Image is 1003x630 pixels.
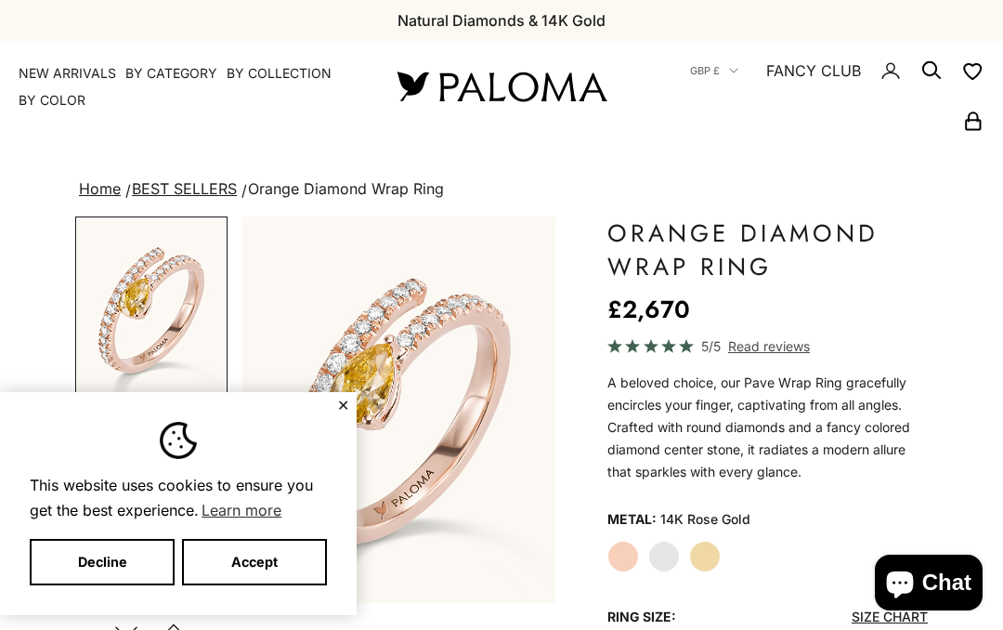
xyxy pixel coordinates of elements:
span: Orange Diamond Wrap Ring [248,179,444,198]
img: #RoseGold [77,218,226,401]
button: Accept [182,539,327,585]
img: Cookie banner [160,422,197,459]
a: Learn more [199,496,284,524]
a: Size Chart [852,609,928,624]
img: #RoseGold [242,217,555,603]
div: A beloved choice, our Pave Wrap Ring gracefully encircles your finger, captivating from all angle... [607,372,928,483]
nav: Primary navigation [19,64,353,110]
variant-option-value: 14K Rose Gold [660,505,750,533]
nav: Secondary navigation [650,41,984,132]
sale-price: £2,670 [607,291,690,328]
a: FANCY CLUB [766,59,861,83]
button: Close [337,400,349,411]
span: 5/5 [701,335,721,357]
summary: By Collection [227,64,332,83]
button: Decline [30,539,175,585]
summary: By Color [19,91,85,110]
span: GBP £ [690,62,720,79]
summary: By Category [125,64,217,83]
span: Read reviews [728,335,810,357]
a: 5/5 Read reviews [607,335,928,357]
nav: breadcrumbs [75,177,928,203]
legend: Metal: [607,505,657,533]
a: BEST SELLERS [132,179,237,198]
span: This website uses cookies to ensure you get the best experience. [30,474,327,524]
h1: Orange Diamond Wrap Ring [607,217,928,283]
a: Home [79,179,121,198]
div: Item 1 of 18 [242,217,555,603]
a: NEW ARRIVALS [19,64,116,83]
p: Natural Diamonds & 14K Gold [397,8,606,33]
button: GBP £ [690,62,738,79]
inbox-online-store-chat: Shopify online store chat [869,555,988,615]
button: Go to item 1 [75,217,228,403]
